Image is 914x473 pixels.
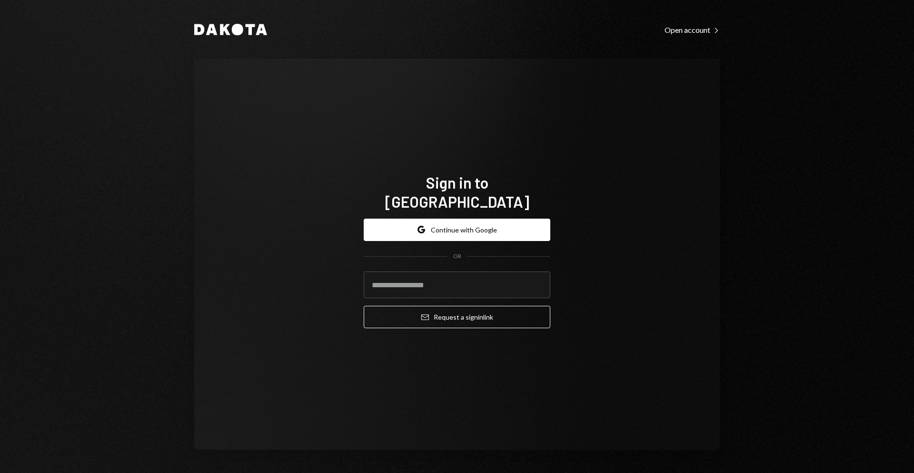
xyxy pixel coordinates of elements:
h1: Sign in to [GEOGRAPHIC_DATA] [364,173,550,211]
button: Request a signinlink [364,306,550,328]
a: Open account [665,24,720,35]
button: Continue with Google [364,219,550,241]
div: OR [453,252,461,261]
div: Open account [665,25,720,35]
